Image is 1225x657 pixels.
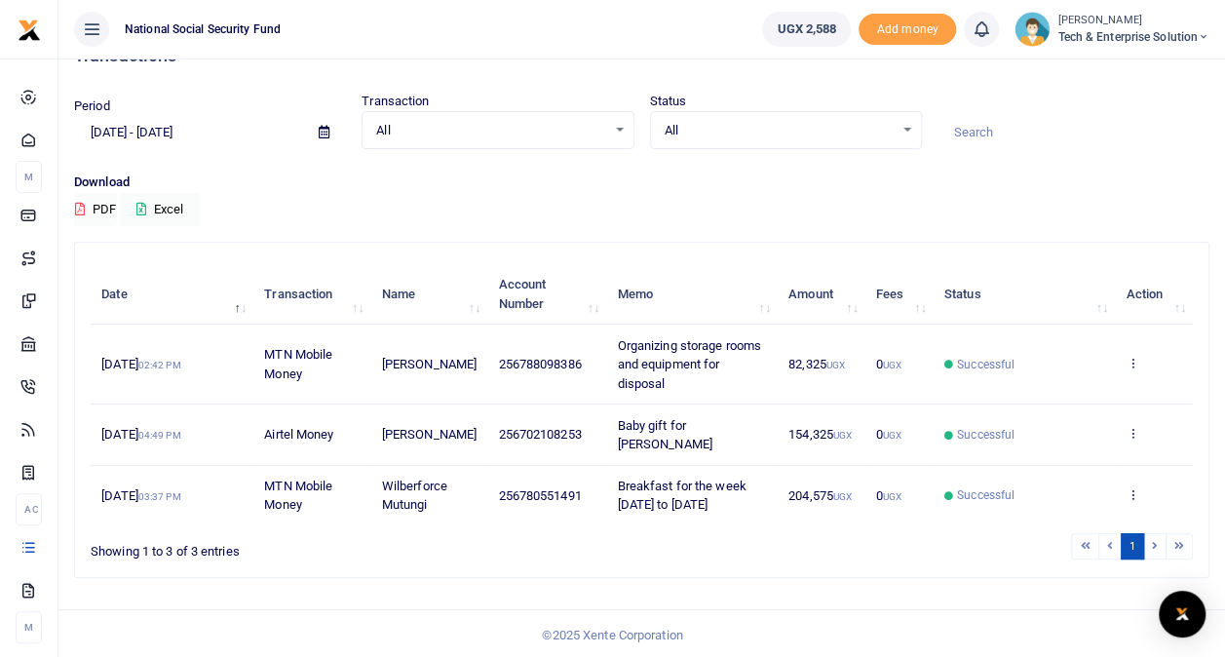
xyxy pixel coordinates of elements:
small: UGX [833,491,852,502]
li: M [16,161,42,193]
small: UGX [883,430,901,441]
span: Add money [859,14,956,46]
th: Action: activate to sort column ascending [1115,264,1193,325]
th: Transaction: activate to sort column ascending [253,264,370,325]
div: Open Intercom Messenger [1159,591,1206,638]
span: 0 [876,427,901,442]
th: Amount: activate to sort column ascending [778,264,865,325]
span: Organizing storage rooms and equipment for disposal [617,338,760,391]
span: National Social Security Fund [117,20,288,38]
a: profile-user [PERSON_NAME] Tech & Enterprise Solution [1014,12,1209,47]
span: [PERSON_NAME] [382,357,477,371]
button: Excel [120,193,200,226]
li: Wallet ballance [754,12,859,47]
small: UGX [826,360,845,370]
small: 02:42 PM [138,360,181,370]
span: Successful [957,356,1014,373]
th: Status: activate to sort column ascending [934,264,1115,325]
small: UGX [883,491,901,502]
span: Wilberforce Mutungi [382,479,447,513]
span: 82,325 [788,357,845,371]
label: Period [74,97,110,116]
span: [DATE] [101,488,180,503]
li: M [16,611,42,643]
span: MTN Mobile Money [264,347,332,381]
th: Fees: activate to sort column ascending [865,264,934,325]
span: 0 [876,357,901,371]
th: Name: activate to sort column ascending [371,264,488,325]
th: Memo: activate to sort column ascending [606,264,778,325]
span: All [665,121,894,140]
label: Status [650,92,687,111]
span: Successful [957,426,1014,444]
small: 04:49 PM [138,430,181,441]
span: Tech & Enterprise Solution [1057,28,1209,46]
span: Baby gift for [PERSON_NAME] [617,418,711,452]
label: Transaction [362,92,429,111]
span: [DATE] [101,357,180,371]
span: 256780551491 [498,488,581,503]
span: [DATE] [101,427,180,442]
th: Date: activate to sort column descending [91,264,253,325]
span: 256788098386 [498,357,581,371]
span: 204,575 [788,488,852,503]
input: select period [74,116,303,149]
input: Search [938,116,1209,149]
small: 03:37 PM [138,491,181,502]
span: 256702108253 [498,427,581,442]
small: UGX [883,360,901,370]
small: UGX [833,430,852,441]
img: logo-small [18,19,41,42]
a: logo-small logo-large logo-large [18,21,41,36]
span: All [376,121,605,140]
img: profile-user [1014,12,1050,47]
p: Download [74,173,1209,193]
a: 1 [1121,533,1144,560]
span: [PERSON_NAME] [382,427,477,442]
a: UGX 2,588 [762,12,851,47]
span: 0 [876,488,901,503]
span: UGX 2,588 [777,19,836,39]
small: [PERSON_NAME] [1057,13,1209,29]
span: Airtel Money [264,427,333,442]
span: Breakfast for the week [DATE] to [DATE] [617,479,746,513]
li: Ac [16,493,42,525]
span: 154,325 [788,427,852,442]
a: Add money [859,20,956,35]
li: Toup your wallet [859,14,956,46]
span: MTN Mobile Money [264,479,332,513]
div: Showing 1 to 3 of 3 entries [91,531,542,561]
button: PDF [74,193,117,226]
th: Account Number: activate to sort column ascending [487,264,606,325]
span: Successful [957,486,1014,504]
